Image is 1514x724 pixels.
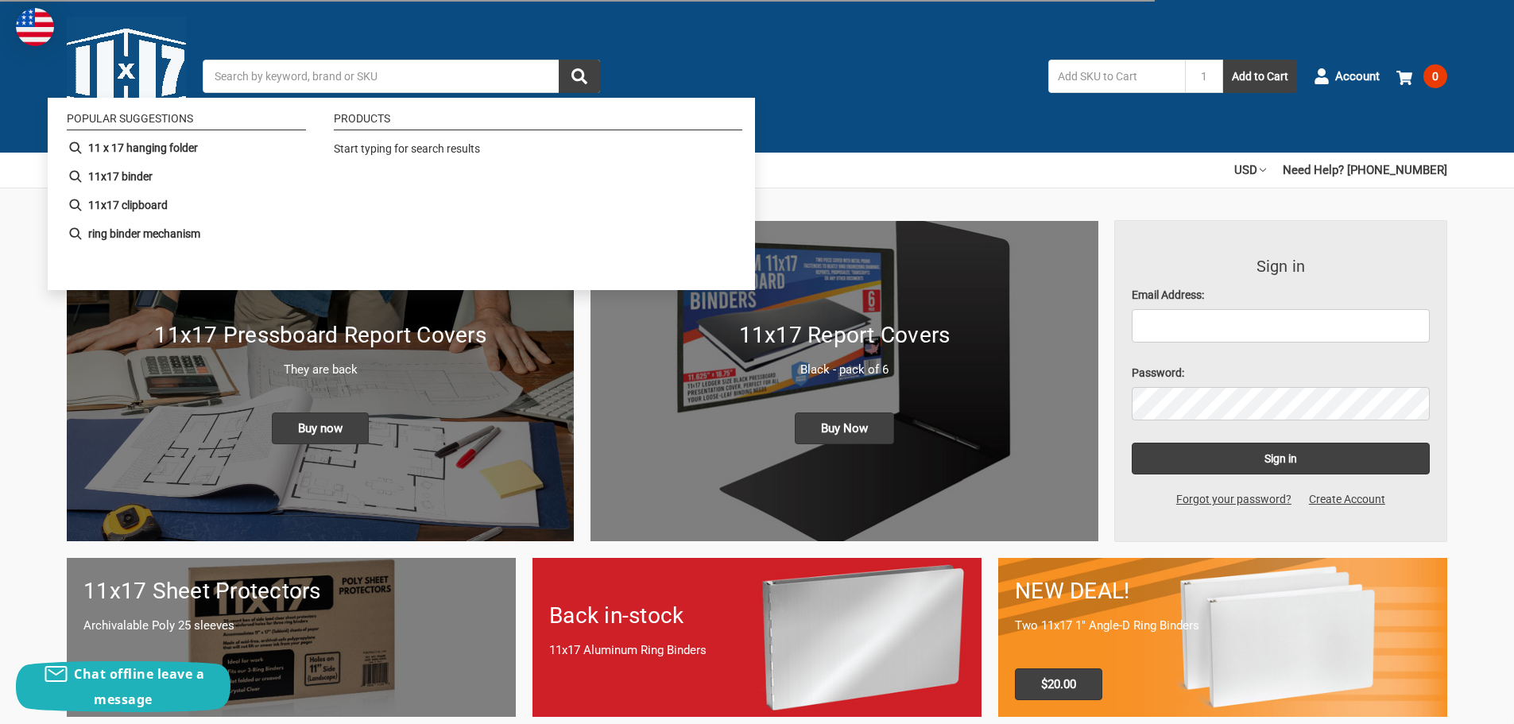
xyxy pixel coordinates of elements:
p: Two 11x17 1" Angle-D Ring Binders [1015,617,1431,635]
p: Archivalable Poly 25 sleeves [83,617,499,635]
a: 11x17 Binder 2-pack only $20.00 NEW DEAL! Two 11x17 1" Angle-D Ring Binders $20.00 [998,558,1447,716]
span: 0 [1423,64,1447,88]
a: Back in-stock 11x17 Aluminum Ring Binders [532,558,982,716]
h1: 11x17 Sheet Protectors [83,575,499,608]
input: Search by keyword, brand or SKU [203,60,600,93]
a: 11x17 sheet protectors 11x17 Sheet Protectors Archivalable Poly 25 sleeves Buy Now [67,558,516,716]
p: 11x17 Aluminum Ring Binders [549,641,965,660]
b: 11x17 clipboard [88,197,168,214]
h1: 11x17 Report Covers [607,319,1081,352]
img: 11x17.com [67,17,186,136]
span: Buy now [272,412,369,444]
a: 0 [1396,56,1447,97]
input: Add SKU to Cart [1048,60,1185,93]
div: Start typing for search results [334,141,735,166]
a: 11x17 Report Covers 11x17 Report Covers Black - pack of 6 Buy Now [590,221,1098,541]
img: 11x17 Report Covers [590,221,1098,541]
li: 11x17 clipboard [60,191,312,219]
span: Account [1335,68,1380,86]
div: Instant Search Results [48,98,755,290]
b: 11x17 binder [88,168,153,185]
p: Black - pack of 6 [607,361,1081,379]
li: ring binder mechanism [60,219,312,248]
b: ring binder mechanism [88,226,200,242]
img: duty and tax information for United States [16,8,54,46]
input: Sign in [1132,443,1431,474]
b: 11 x 17 hanging folder [88,140,198,157]
h1: 11x17 Pressboard Report Covers [83,319,557,352]
li: Products [334,113,742,130]
label: Email Address: [1132,287,1431,304]
label: Password: [1132,365,1431,381]
span: $20.00 [1015,668,1102,700]
a: Forgot your password? [1167,491,1300,508]
button: Add to Cart [1223,60,1297,93]
a: USD [1234,153,1266,188]
li: 11x17 binder [60,162,312,191]
li: 11 x 17 hanging folder [60,134,312,162]
h1: Back in-stock [549,599,965,633]
span: Chat offline leave a message [74,665,204,708]
li: Popular suggestions [67,113,306,130]
a: Account [1314,56,1380,97]
h3: Sign in [1132,254,1431,278]
span: Buy Now [795,412,894,444]
a: Need Help? [PHONE_NUMBER] [1283,153,1447,188]
a: New 11x17 Pressboard Binders 11x17 Pressboard Report Covers They are back Buy now [67,221,574,541]
button: Chat offline leave a message [16,661,230,712]
h1: NEW DEAL! [1015,575,1431,608]
p: They are back [83,361,557,379]
a: Create Account [1300,491,1394,508]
